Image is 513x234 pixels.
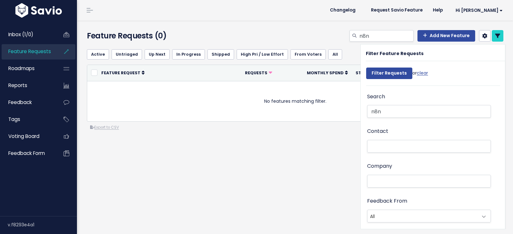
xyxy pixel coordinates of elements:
[367,210,491,222] span: All
[307,70,344,76] span: Monthly spend
[2,61,53,76] a: Roadmaps
[2,146,53,161] a: Feedback form
[2,95,53,110] a: Feedback
[8,150,45,157] span: Feedback form
[328,49,342,60] a: All
[290,49,326,60] a: From Voters
[8,48,51,55] span: Feature Requests
[101,70,140,76] span: Feature Request
[245,70,267,76] span: Requests
[8,82,27,89] span: Reports
[448,5,508,15] a: Hi [PERSON_NAME]
[145,49,170,60] a: Up Next
[8,133,39,140] span: Voting Board
[8,65,35,72] span: Roadmaps
[367,127,388,136] label: Contact
[172,49,205,60] a: In Progress
[87,30,219,42] h4: Feature Requests (0)
[366,50,424,57] strong: Filter Feature Requests
[367,210,478,222] span: All
[2,129,53,144] a: Voting Board
[87,81,503,121] td: No features matching filter.
[2,78,53,93] a: Reports
[87,49,503,60] ul: Filter feature requests
[307,69,348,76] a: Monthly spend
[2,44,53,59] a: Feature Requests
[417,30,475,42] a: Add New Feature
[356,70,373,76] span: Status
[367,197,407,206] label: Feedback From
[8,99,32,106] span: Feedback
[207,49,234,60] a: Shipped
[367,162,392,171] label: Company
[14,3,63,18] img: logo-white.9d6f32f41409.svg
[366,64,428,85] div: or
[8,216,77,233] div: v.f8293e4a1
[367,105,491,118] input: Search Features
[366,5,428,15] a: Request Savio Feature
[87,49,109,60] a: Active
[330,8,356,12] span: Changelog
[112,49,142,60] a: Untriaged
[356,69,377,76] a: Status
[366,68,412,79] input: Filter Requests
[2,27,53,42] a: Inbox (1/0)
[237,49,288,60] a: High Pri / Low Effort
[367,92,385,101] label: Search
[359,30,414,42] input: Search features...
[428,5,448,15] a: Help
[8,116,20,123] span: Tags
[2,112,53,127] a: Tags
[245,69,272,76] a: Requests
[417,70,428,76] a: clear
[8,31,33,38] span: Inbox (1/0)
[456,8,503,13] span: Hi [PERSON_NAME]
[90,125,119,130] a: Export to CSV
[101,69,145,76] a: Feature Request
